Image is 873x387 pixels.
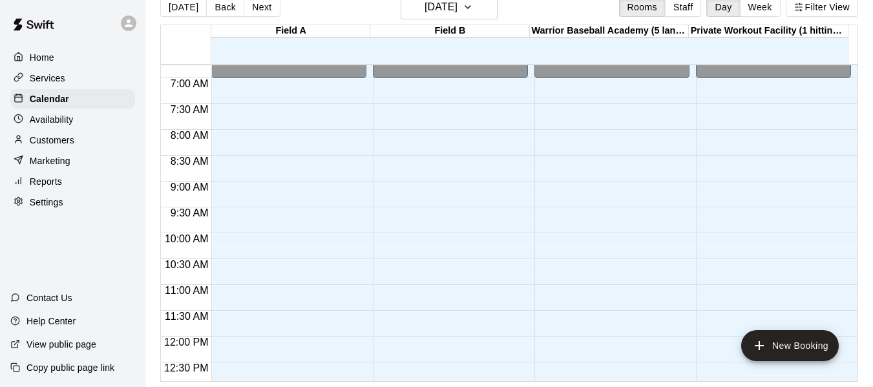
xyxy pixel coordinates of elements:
span: 7:30 AM [167,104,212,115]
div: Warrior Baseball Academy (5 lanes) [530,25,689,37]
div: Field A [211,25,370,37]
p: Home [30,51,54,64]
a: Reports [10,172,135,191]
span: 8:30 AM [167,156,212,167]
p: View public page [26,338,96,351]
a: Settings [10,193,135,212]
p: Marketing [30,154,70,167]
p: Settings [30,196,63,209]
span: 8:00 AM [167,130,212,141]
a: Customers [10,131,135,150]
a: Services [10,68,135,88]
p: Availability [30,113,74,126]
span: 9:00 AM [167,182,212,193]
p: Customers [30,134,74,147]
a: Marketing [10,151,135,171]
p: Reports [30,175,62,188]
span: 12:00 PM [161,337,211,348]
div: Private Workout Facility (1 hitting lane + pitching lane) [689,25,848,37]
p: Services [30,72,65,85]
span: 10:30 AM [162,259,212,270]
p: Help Center [26,315,76,328]
p: Calendar [30,92,69,105]
span: 7:00 AM [167,78,212,89]
span: 12:30 PM [161,362,211,373]
span: 11:30 AM [162,311,212,322]
a: Availability [10,110,135,129]
span: 11:00 AM [162,285,212,296]
p: Contact Us [26,291,72,304]
span: 10:00 AM [162,233,212,244]
div: Field B [370,25,529,37]
button: add [741,330,839,361]
p: Copy public page link [26,361,114,374]
a: Home [10,48,135,67]
span: 9:30 AM [167,207,212,218]
a: Calendar [10,89,135,109]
